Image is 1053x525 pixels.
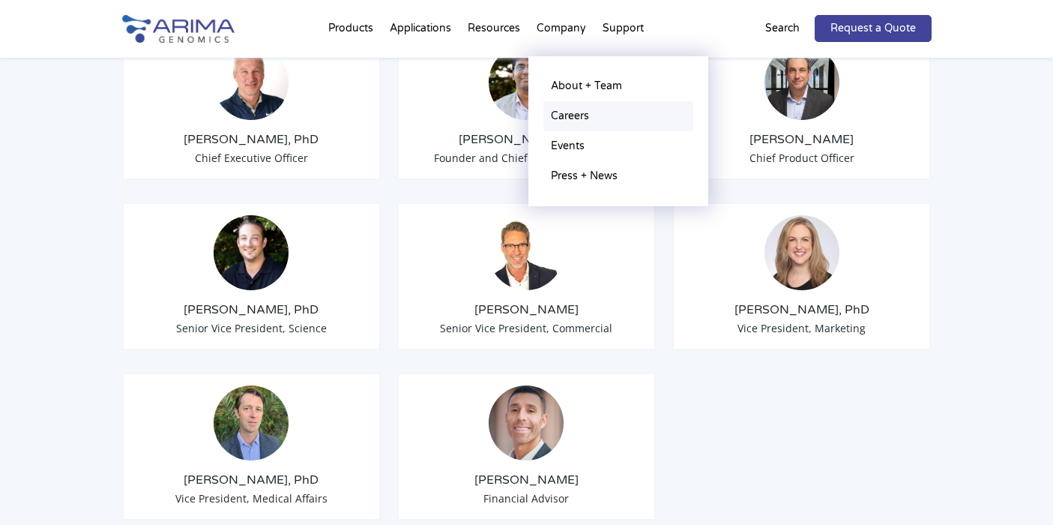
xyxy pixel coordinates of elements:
span: Founder and Chief Operating Officer [434,151,618,165]
img: Arima-Genomics-logo [122,15,235,43]
img: Sid-Selvaraj_Arima-Genomics.png [489,45,564,120]
img: Chris-Roberts.jpg [764,45,839,120]
h3: [PERSON_NAME], PhD [135,472,369,488]
h3: [PERSON_NAME], PhD [135,131,369,148]
span: Senior Vice President, Science [176,321,327,335]
span: Chief Executive Officer [195,151,308,165]
a: About + Team [543,71,693,101]
h3: [PERSON_NAME], PhD [410,131,644,148]
span: Senior Vice President, Commercial [440,321,612,335]
h3: [PERSON_NAME], PhD [135,301,369,318]
a: Events [543,131,693,161]
img: David-Duvall-Headshot.jpg [489,215,564,290]
p: Search [765,19,800,38]
img: 19364919-cf75-45a2-a608-1b8b29f8b955.jpg [764,215,839,290]
h3: [PERSON_NAME] [410,301,644,318]
span: Vice President, Marketing [737,321,866,335]
h3: [PERSON_NAME], PhD [685,301,919,318]
h3: [PERSON_NAME] [410,472,644,488]
span: Chief Product Officer [749,151,854,165]
span: Financial Advisor [483,491,569,505]
span: Vice President, Medical Affairs [175,491,328,505]
h3: [PERSON_NAME] [685,131,919,148]
a: Careers [543,101,693,131]
img: Anthony-Schmitt_Arima-Genomics.png [214,215,289,290]
a: Request a Quote [815,15,932,42]
img: 1632501909860.jpeg [214,385,289,460]
img: Tom-Willis.jpg [214,45,289,120]
a: Press + News [543,161,693,191]
img: A.-Seltser-Headshot.jpeg [489,385,564,460]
